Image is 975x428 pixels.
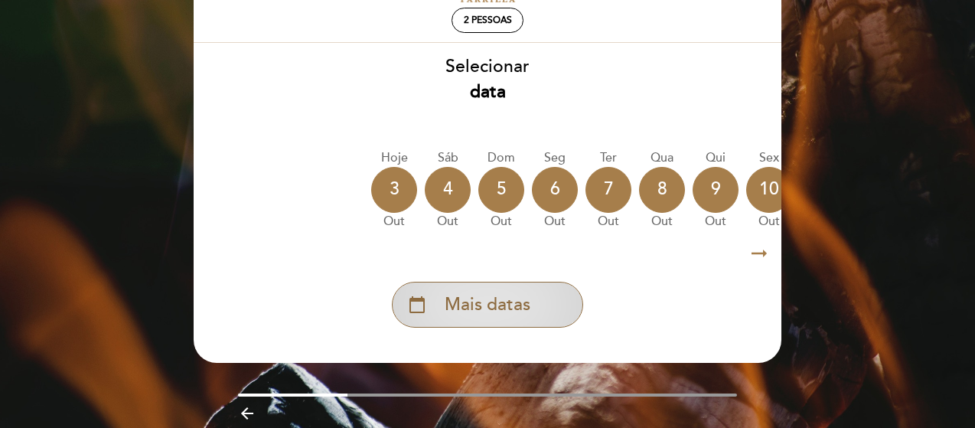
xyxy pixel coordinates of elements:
div: Selecionar [193,54,782,105]
div: Seg [532,149,578,167]
div: Hoje [371,149,417,167]
i: calendar_today [408,292,426,318]
div: Sáb [425,149,471,167]
div: out [425,213,471,230]
div: 5 [478,167,524,213]
div: Sex [746,149,792,167]
i: arrow_backward [238,404,256,423]
div: out [639,213,685,230]
div: 9 [693,167,739,213]
div: out [532,213,578,230]
div: Dom [478,149,524,167]
div: Qua [639,149,685,167]
div: Ter [585,149,631,167]
div: 6 [532,167,578,213]
div: out [371,213,417,230]
div: Qui [693,149,739,167]
div: out [478,213,524,230]
span: 2 pessoas [464,15,512,26]
div: 8 [639,167,685,213]
div: out [585,213,631,230]
div: 7 [585,167,631,213]
div: out [746,213,792,230]
span: Mais datas [445,292,530,318]
b: data [470,81,506,103]
div: out [693,213,739,230]
i: arrow_right_alt [748,237,771,270]
div: 10 [746,167,792,213]
div: 3 [371,167,417,213]
div: 4 [425,167,471,213]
